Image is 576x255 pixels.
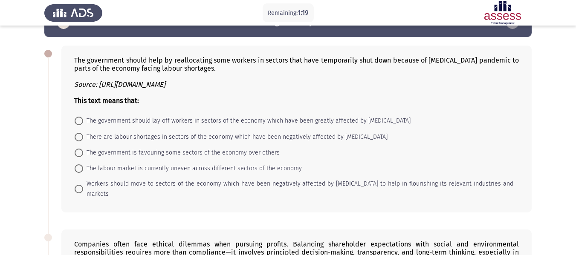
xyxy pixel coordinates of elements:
[83,116,411,126] span: The government should lay off workers in sectors of the economy which have been greatly affected ...
[74,97,139,105] b: This text means that:
[83,148,280,158] span: The government is favouring some sectors of the economy over others
[83,179,513,199] span: Workers should move to sectors of the economy which have been negatively affected by [MEDICAL_DAT...
[74,80,165,89] i: Source: [URL][DOMAIN_NAME]
[268,8,309,18] p: Remaining:
[83,163,302,174] span: The labour market is currently uneven across different sectors of the economy
[83,132,388,142] span: There are labour shortages in sectors of the economy which have been negatively affected by [MEDI...
[298,9,309,17] span: 1:19
[44,1,102,25] img: Assess Talent Management logo
[74,56,519,105] div: The government should help by reallocating some workers in sectors that have temporarily shut dow...
[474,1,532,25] img: Assessment logo of ASSESS English Language Assessment (3 Module) (Ad - IB)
